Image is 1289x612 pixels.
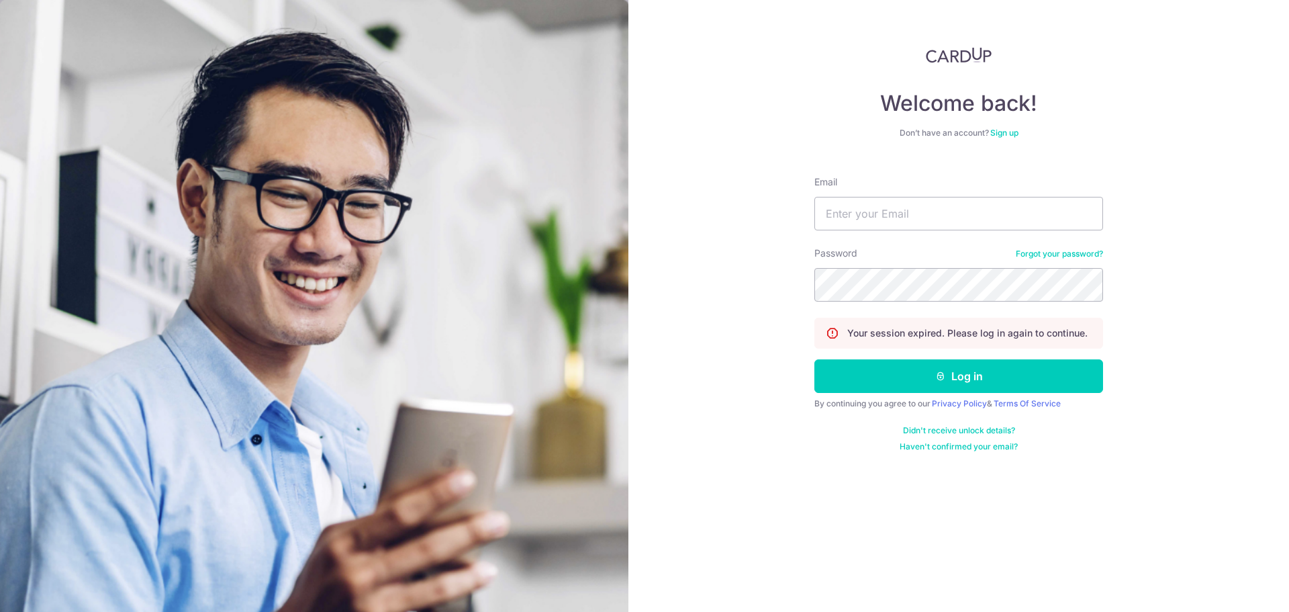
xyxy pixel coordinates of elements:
a: Forgot your password? [1016,249,1103,259]
label: Password [814,247,857,260]
div: Don’t have an account? [814,128,1103,138]
img: CardUp Logo [926,47,992,63]
label: Email [814,175,837,189]
button: Log in [814,359,1103,393]
a: Terms Of Service [994,398,1061,408]
a: Haven't confirmed your email? [900,441,1018,452]
p: Your session expired. Please log in again to continue. [847,326,1088,340]
div: By continuing you agree to our & [814,398,1103,409]
h4: Welcome back! [814,90,1103,117]
a: Didn't receive unlock details? [903,425,1015,436]
input: Enter your Email [814,197,1103,230]
a: Privacy Policy [932,398,987,408]
a: Sign up [990,128,1018,138]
